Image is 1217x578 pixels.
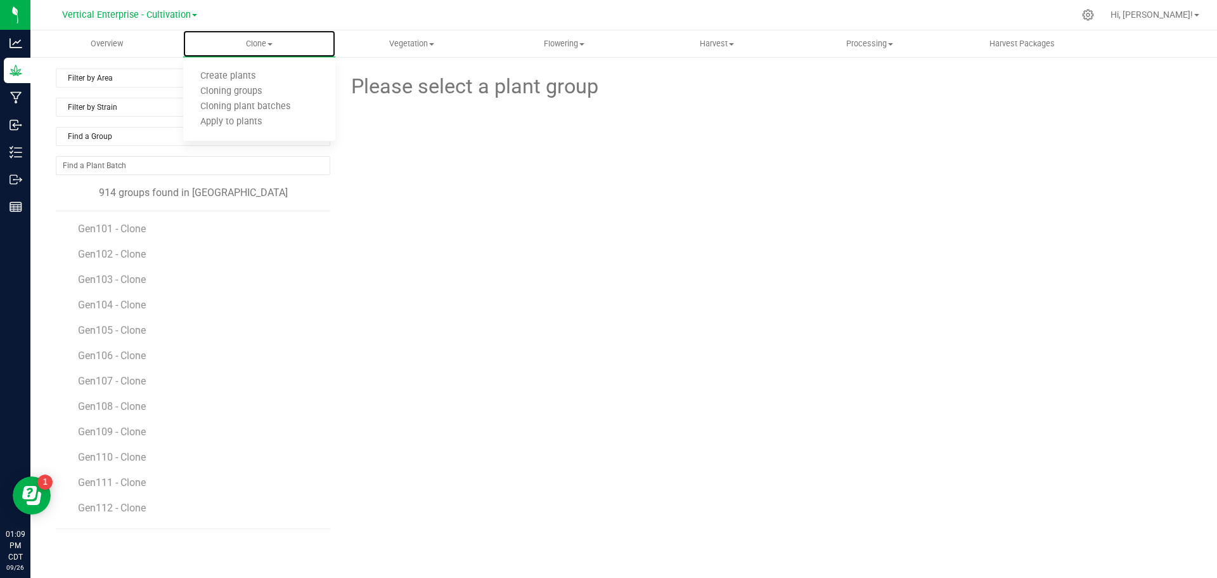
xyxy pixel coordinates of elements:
span: Harvest [641,38,793,49]
span: Gen109 - Clone [78,426,146,438]
inline-svg: Grow [10,64,22,77]
a: Processing [793,30,946,57]
span: Gen106 - Clone [78,350,146,362]
span: Gen104 - Clone [78,299,146,311]
span: Gen113 - Clone [78,527,146,539]
span: Filter by Area [56,69,314,87]
span: Gen101 - Clone [78,223,146,235]
span: Harvest Packages [972,38,1072,49]
iframe: Resource center unread badge [37,475,53,490]
inline-svg: Inbound [10,119,22,131]
inline-svg: Manufacturing [10,91,22,104]
span: Vegetation [336,38,487,49]
p: 09/26 [6,563,25,572]
span: Cloning groups [183,86,279,97]
iframe: Resource center [13,476,51,515]
span: Find a Group [56,128,314,145]
span: Gen111 - Clone [78,476,146,489]
span: Vertical Enterprise - Cultivation [62,10,191,20]
span: Create plants [183,71,273,82]
span: Gen108 - Clone [78,400,146,412]
span: Cloning plant batches [183,102,307,112]
inline-svg: Analytics [10,37,22,49]
span: Gen103 - Clone [78,273,146,286]
span: Flowering [489,38,640,49]
div: 914 groups found in [GEOGRAPHIC_DATA] [56,185,330,200]
input: NO DATA FOUND [56,157,330,174]
inline-svg: Inventory [10,146,22,159]
span: Processing [794,38,945,49]
inline-svg: Reports [10,200,22,213]
span: Apply to plants [183,117,279,128]
inline-svg: Outbound [10,173,22,186]
span: Gen102 - Clone [78,248,146,260]
span: Gen107 - Clone [78,375,146,387]
a: Harvest [641,30,794,57]
a: Overview [30,30,183,57]
span: Please select a plant group [349,71,598,102]
a: Vegetation [335,30,488,57]
span: Gen112 - Clone [78,502,146,514]
a: Harvest Packages [946,30,1098,57]
span: Gen105 - Clone [78,324,146,336]
span: Filter by Strain [56,98,314,116]
p: 01:09 PM CDT [6,529,25,563]
span: Overview [74,38,140,49]
div: Manage settings [1080,9,1096,21]
a: Clone Create plants Cloning groups Cloning plant batches Apply to plants [183,30,336,57]
span: Hi, [PERSON_NAME]! [1111,10,1193,20]
span: Clone [183,38,336,49]
a: Flowering [488,30,641,57]
span: Gen110 - Clone [78,451,146,463]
